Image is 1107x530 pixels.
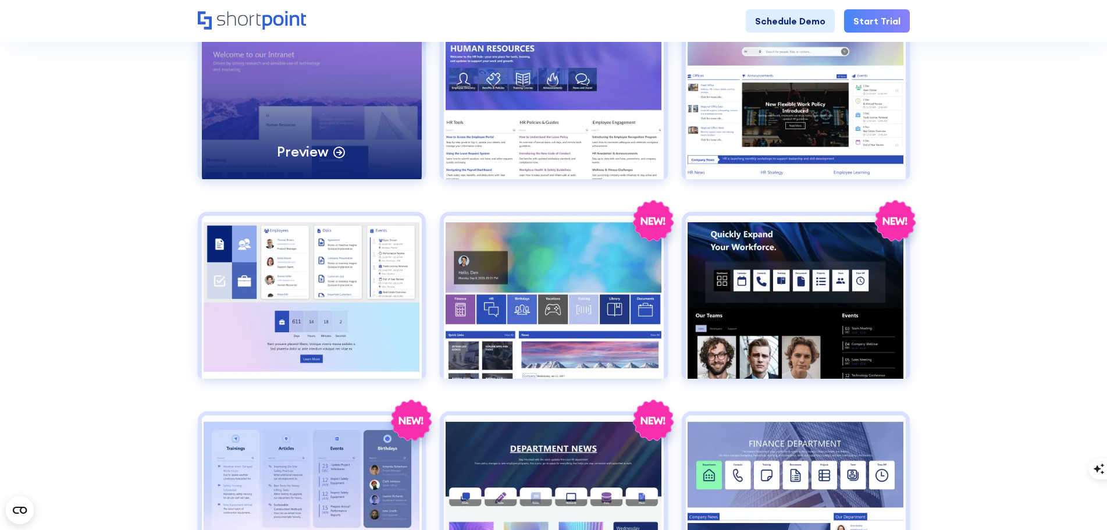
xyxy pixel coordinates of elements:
a: HR 5 [682,212,910,397]
a: Home [198,11,306,31]
a: HR 3 [198,212,426,397]
a: Start Trial [844,9,910,33]
a: Schedule Demo [746,9,835,33]
a: Enterprise 1Preview [198,12,426,198]
iframe: Chat Widget [898,395,1107,530]
a: HR 2 [682,12,910,198]
a: HR 1 [440,12,668,198]
button: Open CMP widget [6,496,34,524]
p: Preview [277,143,328,161]
a: HR 4 [440,212,668,397]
